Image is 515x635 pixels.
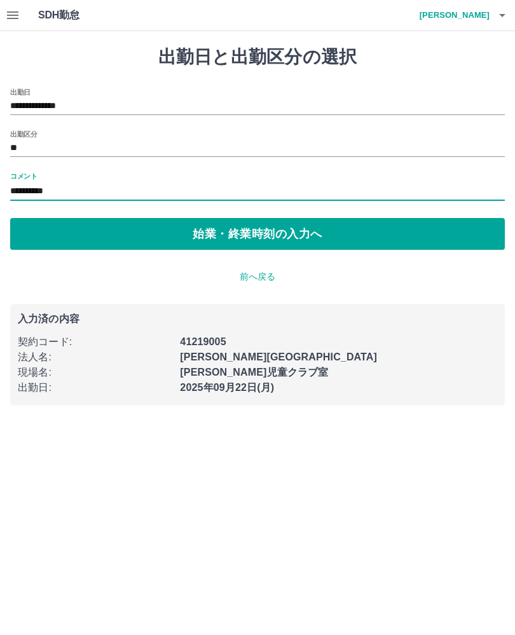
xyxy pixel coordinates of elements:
[10,218,505,250] button: 始業・終業時刻の入力へ
[10,171,37,181] label: コメント
[18,365,172,380] p: 現場名 :
[180,367,328,378] b: [PERSON_NAME]児童クラブ室
[180,382,274,393] b: 2025年09月22日(月)
[180,352,377,362] b: [PERSON_NAME][GEOGRAPHIC_DATA]
[18,334,172,350] p: 契約コード :
[18,380,172,395] p: 出勤日 :
[180,336,226,347] b: 41219005
[10,270,505,283] p: 前へ戻る
[10,46,505,68] h1: 出勤日と出勤区分の選択
[18,350,172,365] p: 法人名 :
[10,129,37,139] label: 出勤区分
[18,314,497,324] p: 入力済の内容
[10,87,31,97] label: 出勤日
